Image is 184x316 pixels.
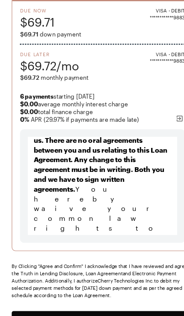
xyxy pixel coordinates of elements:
[18,102,33,108] strong: $0.00
[18,96,33,102] strong: $0.00
[18,95,162,102] span: average monthly interest charge
[18,52,69,58] span: Due Later
[137,52,162,58] span: VISA - DEBIT
[10,280,174,300] button: Agree and Confirm
[18,72,162,79] span: monthly payment
[30,84,149,177] strong: This written Loan Agreement is the final agreement between you and us and may not be changed by p...
[10,238,174,270] div: By Clicking "Agree and Confirm" I acknowledge that I have reviewed and agree to the Truth in Lend...
[18,109,162,116] span: APR (29.97% if payments are made late)
[18,102,162,109] span: total finance charge
[137,14,162,20] span: VISA - DEBIT
[18,20,48,34] span: $69.71
[18,14,48,20] span: Due Now
[18,58,69,72] span: $69.72/mo
[18,109,26,115] b: 0 %
[18,34,162,41] span: down payment
[154,108,161,115] img: svg%3e
[18,88,162,95] span: starting [DATE]
[18,72,34,78] span: $69.72
[18,89,47,95] strong: 6 payments
[18,34,33,40] span: $69.71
